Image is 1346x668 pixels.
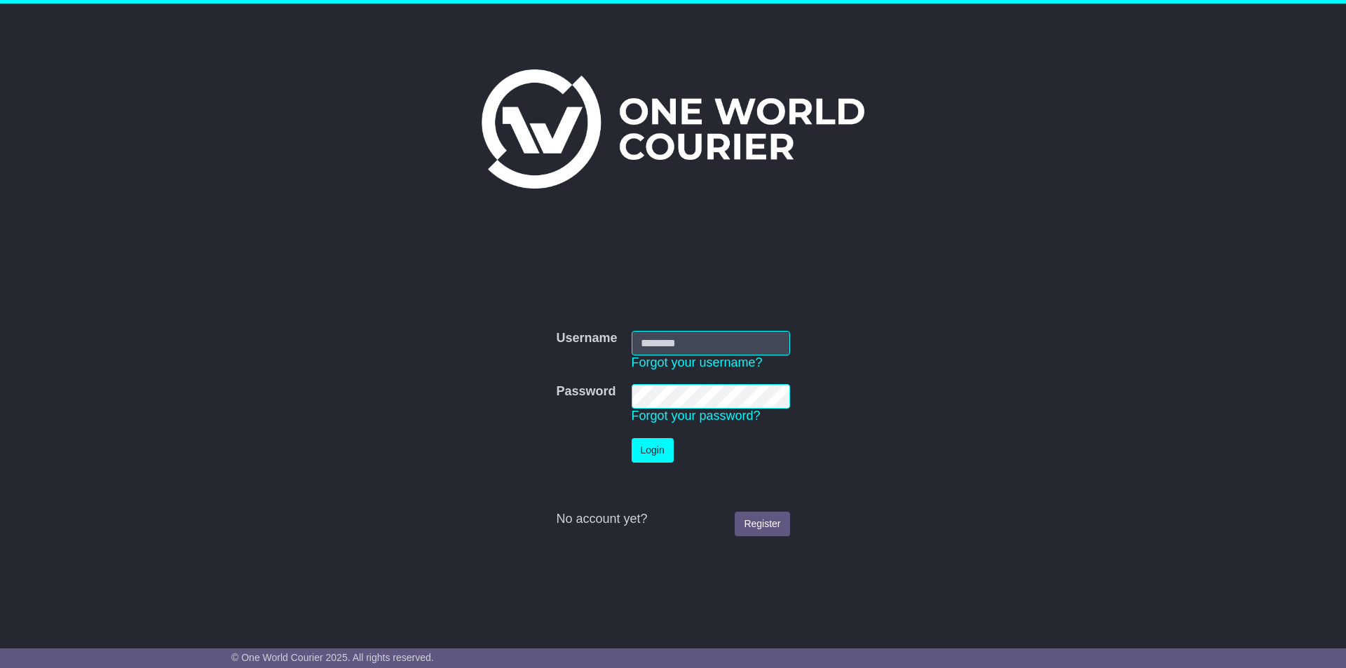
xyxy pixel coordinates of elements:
div: No account yet? [556,512,789,527]
button: Login [632,438,674,463]
label: Password [556,384,616,400]
a: Forgot your password? [632,409,761,423]
a: Forgot your username? [632,355,763,369]
span: © One World Courier 2025. All rights reserved. [231,652,434,663]
a: Register [735,512,789,536]
img: One World [482,69,864,189]
label: Username [556,331,617,346]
